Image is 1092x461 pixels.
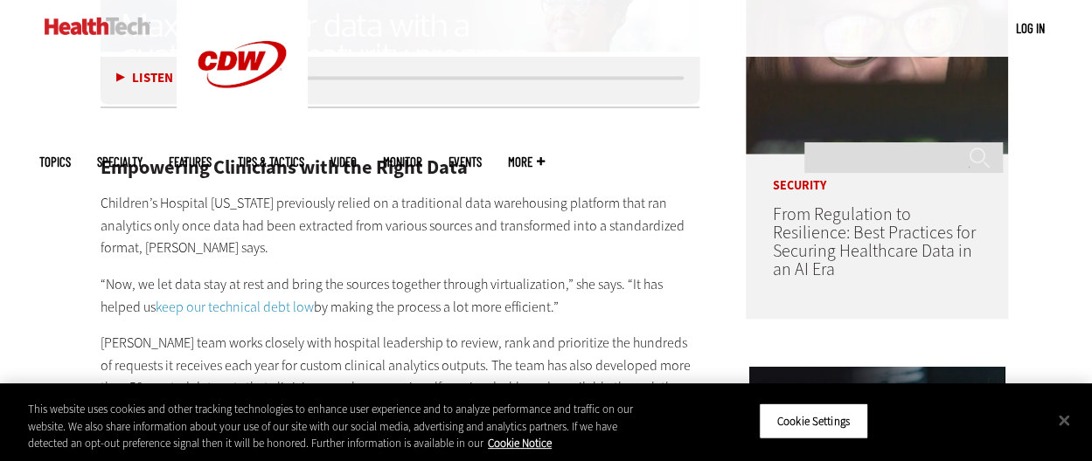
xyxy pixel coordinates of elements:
a: Tips & Tactics [238,155,304,169]
p: “Now, we let data stay at rest and bring the sources together through virtualization,” she says. ... [101,272,700,317]
button: Close [1045,401,1083,439]
a: More information about your privacy [488,436,552,451]
a: MonITor [383,155,422,169]
div: This website uses cookies and other tracking technologies to enhance user experience and to analy... [28,401,655,452]
p: [PERSON_NAME] team works closely with hospital leadership to review, rank and prioritize the hund... [101,331,700,420]
a: From Regulation to Resilience: Best Practices for Securing Healthcare Data in an AI Era [772,202,975,280]
a: Log in [1016,20,1045,36]
img: Home [45,17,150,35]
div: User menu [1016,19,1045,38]
a: Video [330,155,357,169]
span: Topics [39,155,71,169]
p: Security [746,154,1008,192]
span: Specialty [97,155,143,169]
button: Cookie Settings [759,403,868,439]
a: Features [169,155,212,169]
a: Events [449,155,482,169]
a: keep our technical debt low [156,297,314,315]
p: Children’s Hospital [US_STATE] previously relied on a traditional data warehousing platform that ... [101,191,700,258]
a: CDW [177,115,308,134]
span: More [508,155,545,169]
